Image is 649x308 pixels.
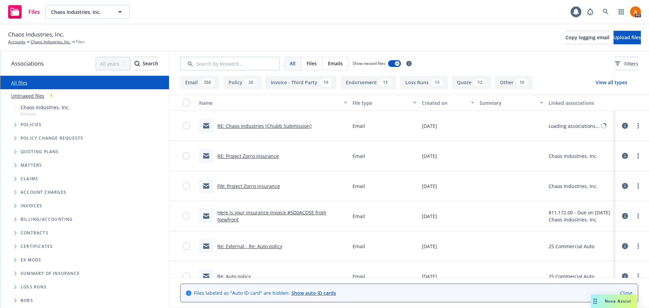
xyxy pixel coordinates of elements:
[180,57,280,70] input: Search by keyword...
[615,5,628,19] a: Switch app
[5,2,43,21] a: Files
[350,95,419,111] button: File type
[353,99,409,106] div: File type
[21,177,38,181] span: Claims
[634,182,642,190] a: more
[183,99,190,106] input: Select all
[620,289,632,297] a: Close
[605,298,631,304] span: Nova Assist
[0,213,169,307] div: Folder Tree Example
[11,79,27,86] a: All files
[400,76,448,89] button: Loss Runs
[21,136,83,140] span: Policy change requests
[583,5,597,19] a: Report a Bug
[183,213,190,219] input: Toggle Row Selected
[422,243,437,250] span: [DATE]
[634,152,642,160] a: more
[422,122,437,129] span: [DATE]
[291,290,336,296] a: Show auto ID cards
[217,209,326,223] a: Here is your insurance invoice #5D0ACD5E from Newfront
[31,39,71,45] a: Chaos Industries, Inc.
[21,231,48,235] span: Contracts
[51,8,110,16] span: Chaos Industries, Inc.
[290,60,295,67] span: All
[196,95,350,111] button: Name
[21,150,59,154] span: Quoting plans
[135,57,158,70] button: SearchSearch
[217,243,282,250] a: Re: External - Re: Auto policy
[634,272,642,280] a: more
[624,60,638,67] span: Filters
[549,216,610,223] div: Chaos Industries, Inc.
[217,183,280,189] a: FW: Project Zorro insurance
[353,273,365,280] span: Email
[591,294,637,308] button: Nova Assist
[566,34,609,41] span: Copy logging email
[549,122,600,129] div: Loading associations...
[180,76,219,89] button: Email
[76,39,85,45] span: Files
[380,79,391,86] div: 15
[495,76,533,89] button: Other
[21,111,70,117] span: Account
[566,31,609,44] button: Copy logging email
[615,60,638,67] span: Filters
[599,5,612,19] a: Search
[8,39,25,45] a: Accounts
[21,299,33,303] span: BORs
[183,122,190,129] input: Toggle Row Selected
[21,190,66,194] span: Account charges
[307,60,317,67] span: Files
[21,163,42,167] span: Matters
[480,99,536,106] div: Summary
[585,76,638,89] button: View all types
[431,79,443,86] div: 13
[353,152,365,160] span: Email
[634,242,642,250] a: more
[183,152,190,159] input: Toggle Row Selected
[353,61,385,66] span: Show nested files
[21,285,47,289] span: Loss Runs
[422,152,437,160] span: [DATE]
[266,76,337,89] button: Invoice - Third Party
[615,57,638,70] button: Filters
[452,76,491,89] button: Quote
[634,122,642,130] a: more
[200,79,214,86] div: 358
[21,244,53,248] span: Certificates
[549,273,594,280] div: 25 Commercial Auto
[11,92,44,99] a: Untriaged files
[353,183,365,190] span: Email
[549,243,594,250] div: 25 Commercial Auto
[21,217,73,221] span: Billing/Accounting
[45,5,130,19] button: Chaos Industries, Inc.
[549,152,598,160] div: Chaos Industries, Inc.
[614,31,641,44] button: Upload files
[8,30,64,39] span: Chaos Industries, Inc.
[422,99,467,106] div: Created on
[634,212,642,220] a: more
[183,243,190,250] input: Toggle Row Selected
[21,123,42,127] span: Policies
[341,76,396,89] button: Endorsement
[474,79,486,86] div: 12
[223,76,262,89] button: Policy
[217,273,251,280] a: Re: Auto policy
[422,213,437,220] span: [DATE]
[546,95,615,111] button: Linked associations
[614,34,641,41] span: Upload files
[28,9,40,15] span: Files
[194,289,336,297] span: Files labeled as "Auto ID card" are hidden.
[353,243,365,250] span: Email
[422,183,437,190] span: [DATE]
[11,59,44,68] span: Associations
[630,6,641,17] img: photo
[353,213,365,220] span: Email
[217,153,279,159] a: RE: Project Zorro insurance
[21,271,80,276] span: Summary of insurance
[328,60,343,67] span: Emails
[353,122,365,129] span: Email
[21,258,41,262] span: Ex Mods
[47,92,56,100] div: 1
[183,183,190,189] input: Toggle Row Selected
